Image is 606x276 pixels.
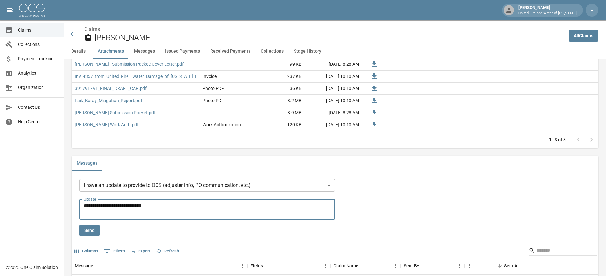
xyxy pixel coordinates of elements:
button: Issued Payments [160,44,205,59]
span: Collections [18,41,58,48]
button: Refresh [154,246,180,256]
div: [DATE] 10:10 AM [305,71,362,83]
label: Update [84,197,96,202]
div: Invoice [203,73,217,79]
div: Search [529,245,597,257]
a: Faik_Koray_Mitigation_Report.pdf [75,97,142,104]
button: Sort [93,261,102,270]
span: Organization [18,84,58,91]
div: related-list tabs [72,156,598,171]
h2: [PERSON_NAME] [95,33,564,42]
div: Fields [247,257,330,275]
div: [DATE] 10:10 AM [305,119,362,131]
button: Stage History [289,44,326,59]
button: Menu [238,261,247,271]
button: Collections [256,44,289,59]
div: I have an update to provide to OCS (adjuster info, PO communication, etc.) [79,179,335,192]
span: Claims [18,27,58,34]
button: Details [64,44,93,59]
img: ocs-logo-white-transparent.png [19,4,45,17]
div: Message [75,257,93,275]
a: Inv_4357_from_United_Fire__Water_Damage_of_[US_STATE]_LLC_64288.pdf [75,73,226,79]
div: Photo PDF [203,97,224,104]
a: [PERSON_NAME] - Submission Packet: Cover Letter.pdf [75,61,184,67]
div: Claim Name [334,257,358,275]
a: [PERSON_NAME] Submission Packet.pdf [75,109,156,116]
span: Help Center [18,118,58,125]
button: Select columns [73,246,100,256]
div: [DATE] 10:10 AM [305,95,362,107]
a: Claims [84,26,100,32]
button: Send [79,225,100,236]
button: Messages [72,156,103,171]
div: 8.2 MB [257,95,305,107]
a: [PERSON_NAME] Work Auth.pdf [75,122,139,128]
div: 99 KB [257,58,305,71]
button: Menu [455,261,464,271]
div: 8.9 MB [257,107,305,119]
span: Contact Us [18,104,58,111]
div: 237 KB [257,71,305,83]
div: Photo PDF [203,85,224,92]
div: Message [72,257,247,275]
button: Received Payments [205,44,256,59]
div: Claim Name [330,257,401,275]
div: Sent By [401,257,464,275]
button: Messages [129,44,160,59]
div: Sent By [404,257,419,275]
button: Sort [358,261,367,270]
a: AllClaims [569,30,598,42]
div: anchor tabs [64,44,606,59]
div: © 2025 One Claim Solution [6,264,58,271]
div: [DATE] 8:28 AM [305,58,362,71]
p: United Fire and Water of [US_STATE] [518,11,577,16]
button: Sort [263,261,272,270]
button: Menu [391,261,401,271]
span: Payment Tracking [18,56,58,62]
p: 1–8 of 8 [549,137,566,143]
div: 36 KB [257,83,305,95]
button: open drawer [4,4,17,17]
button: Sort [495,261,504,270]
button: Attachments [93,44,129,59]
button: Menu [321,261,330,271]
div: [DATE] 8:28 AM [305,107,362,119]
div: 120 KB [257,119,305,131]
div: [PERSON_NAME] [516,4,579,16]
a: 3917917V1_FINAL_DRAFT_CAR.pdf [75,85,147,92]
div: Sent At [464,257,522,275]
div: Work Authorization [203,122,241,128]
div: [DATE] 10:10 AM [305,83,362,95]
div: Sent At [504,257,519,275]
span: Analytics [18,70,58,77]
nav: breadcrumb [84,26,564,33]
button: Sort [419,261,428,270]
button: Menu [464,261,474,271]
div: Fields [250,257,263,275]
button: Export [129,246,152,256]
button: Show filters [102,246,127,256]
